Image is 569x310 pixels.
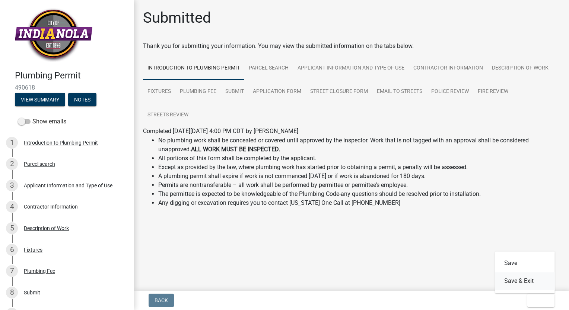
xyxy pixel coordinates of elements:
[248,80,306,104] a: Application Form
[175,80,221,104] a: Plumbing Fee
[495,272,555,290] button: Save & Exit
[6,287,18,298] div: 8
[143,103,193,127] a: Streets Review
[191,146,280,153] strong: ALL WORK MUST BE INSPECTED.
[6,244,18,256] div: 6
[6,137,18,149] div: 1
[68,97,96,103] wm-modal-confirm: Notes
[427,80,473,104] a: Police Review
[221,80,248,104] a: Submit
[6,265,18,277] div: 7
[6,158,18,170] div: 2
[158,172,560,181] li: A plumbing permit shall expire if work is not commenced [DATE] or if work is abandoned for 180 days.
[24,204,78,209] div: Contractor Information
[24,268,55,274] div: Plumbing Fee
[495,251,555,293] div: Exit
[372,80,427,104] a: Email to Streets
[68,93,96,106] button: Notes
[409,56,487,80] a: Contractor Information
[473,80,513,104] a: Fire Review
[158,163,560,172] li: Except as provided by the law, where plumbing work has started prior to obtaining a permit, a pen...
[18,117,66,126] label: Show emails
[158,154,560,163] li: All portions of this form shall be completed by the applicant.
[158,198,560,207] li: Any digging or excavation requires you to contact [US_STATE] One Call at [PHONE_NUMBER]
[155,297,168,303] span: Back
[24,290,40,295] div: Submit
[158,190,560,198] li: The permittee is expected to be knowledgeable of the Plumbing Code-any questions should be resolv...
[306,80,372,104] a: Street Closure Form
[143,9,211,27] h1: Submitted
[487,56,553,80] a: Description of Work
[149,294,174,307] button: Back
[143,80,175,104] a: Fixtures
[527,294,554,307] button: Exit
[495,254,555,272] button: Save
[15,93,65,106] button: View Summary
[6,222,18,234] div: 5
[143,56,244,80] a: Introduction to Plumbing Permit
[6,180,18,191] div: 3
[15,70,128,81] h4: Plumbing Permit
[6,201,18,213] div: 4
[24,247,42,252] div: Fixtures
[143,42,560,51] div: Thank you for submitting your information. You may view the submitted information on the tabs below.
[15,84,119,91] span: 490618
[15,8,92,62] img: City of Indianola, Iowa
[24,161,55,167] div: Parcel search
[293,56,409,80] a: Applicant Information and Type of Use
[158,136,560,154] li: No plumbing work shall be concealed or covered until approved by the inspector. Work that is not ...
[24,183,112,188] div: Applicant Information and Type of Use
[143,127,298,135] span: Completed [DATE][DATE] 4:00 PM CDT by [PERSON_NAME]
[533,297,544,303] span: Exit
[24,140,98,145] div: Introduction to Plumbing Permit
[158,181,560,190] li: Permits are nontransferable – all work shall be performed by permittee or permittee’s employee.
[15,97,65,103] wm-modal-confirm: Summary
[24,226,69,231] div: Description of Work
[244,56,293,80] a: Parcel search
